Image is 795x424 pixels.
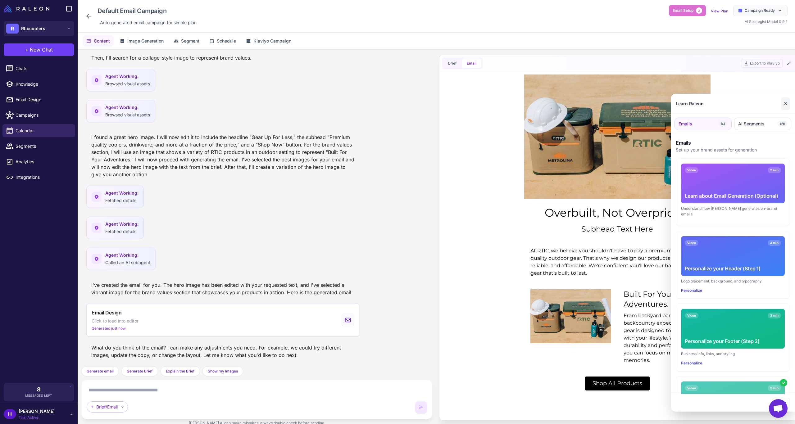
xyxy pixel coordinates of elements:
div: Personalize your Footer (Step 2) [685,337,781,345]
div: ✓ [780,379,787,386]
button: Close [781,97,790,110]
button: Personalize [681,360,702,366]
span: 2 min [768,167,781,173]
div: Understand how [PERSON_NAME] generates on-brand emails [681,206,785,217]
span: Video [685,313,698,318]
div: Built For Your Adventures. [174,215,255,234]
span: 2 min [768,385,781,391]
div: At RTIC, we believe you shouldn't have to pay a premium for high-quality outdoor gear. That's why... [81,173,255,202]
span: 6/6 [777,121,787,127]
p: Subhead Text Here [75,149,261,160]
img: A collage of RTIC products being used in various outdoor settings. [81,215,162,268]
span: AI Segments [738,120,765,127]
span: Video [685,385,698,391]
span: Emails [679,120,692,127]
h3: Emails [676,139,790,147]
button: Emails1/3 [675,118,732,130]
span: Video [685,240,698,246]
div: Open chat [769,399,788,418]
div: Logo placement, background, and typography [681,278,785,284]
a: Shop All Products [136,302,200,316]
button: Close [772,398,790,408]
span: 1/3 [718,121,728,127]
div: From backyard barbecues to backcountry expeditions, our gear is designed to keep up with your lif... [174,237,255,290]
span: 3 min [768,313,781,318]
div: Learn about Email Generation (Optional) [685,192,781,200]
div: Personalize your Header (Step 1) [685,265,781,272]
span: 3 min [768,240,781,246]
div: Business info, links, and styling [681,351,785,357]
button: AI Segments6/6 [734,118,791,130]
span: Video [685,167,698,173]
p: Set up your brand assets for generation [676,147,790,153]
button: Personalize [681,288,702,293]
div: Learn Raleon [676,100,704,107]
div: Overbuilt, Not Overpriced. [75,130,261,146]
